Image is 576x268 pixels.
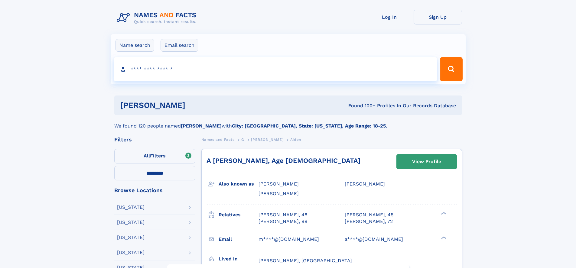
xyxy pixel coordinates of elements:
[232,123,386,129] b: City: [GEOGRAPHIC_DATA], State: [US_STATE], Age Range: 18-25
[345,218,393,225] a: [PERSON_NAME], 72
[181,123,222,129] b: [PERSON_NAME]
[267,102,456,109] div: Found 100+ Profiles In Our Records Database
[116,39,154,52] label: Name search
[114,188,195,193] div: Browse Locations
[440,211,447,215] div: ❯
[117,250,145,255] div: [US_STATE]
[259,258,352,263] span: [PERSON_NAME], [GEOGRAPHIC_DATA]
[207,157,360,164] a: A [PERSON_NAME], Age [DEMOGRAPHIC_DATA]
[114,137,195,142] div: Filters
[241,137,244,142] span: G
[345,211,393,218] a: [PERSON_NAME], 45
[251,137,283,142] span: [PERSON_NAME]
[241,136,244,143] a: G
[120,102,267,109] h1: [PERSON_NAME]
[219,234,259,244] h3: Email
[117,205,145,210] div: [US_STATE]
[365,10,414,24] a: Log In
[144,153,150,159] span: All
[397,154,457,169] a: View Profile
[219,179,259,189] h3: Also known as
[259,211,308,218] a: [PERSON_NAME], 48
[219,254,259,264] h3: Lived in
[201,136,235,143] a: Names and Facts
[114,57,438,81] input: search input
[161,39,198,52] label: Email search
[117,235,145,240] div: [US_STATE]
[114,149,195,163] label: Filters
[259,191,299,196] span: [PERSON_NAME]
[440,236,447,240] div: ❯
[412,155,441,169] div: View Profile
[259,181,299,187] span: [PERSON_NAME]
[251,136,283,143] a: [PERSON_NAME]
[290,137,301,142] span: Aiden
[114,115,462,130] div: We found 120 people named with .
[219,210,259,220] h3: Relatives
[114,10,201,26] img: Logo Names and Facts
[117,220,145,225] div: [US_STATE]
[414,10,462,24] a: Sign Up
[259,218,308,225] a: [PERSON_NAME], 99
[440,57,462,81] button: Search Button
[345,181,385,187] span: [PERSON_NAME]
